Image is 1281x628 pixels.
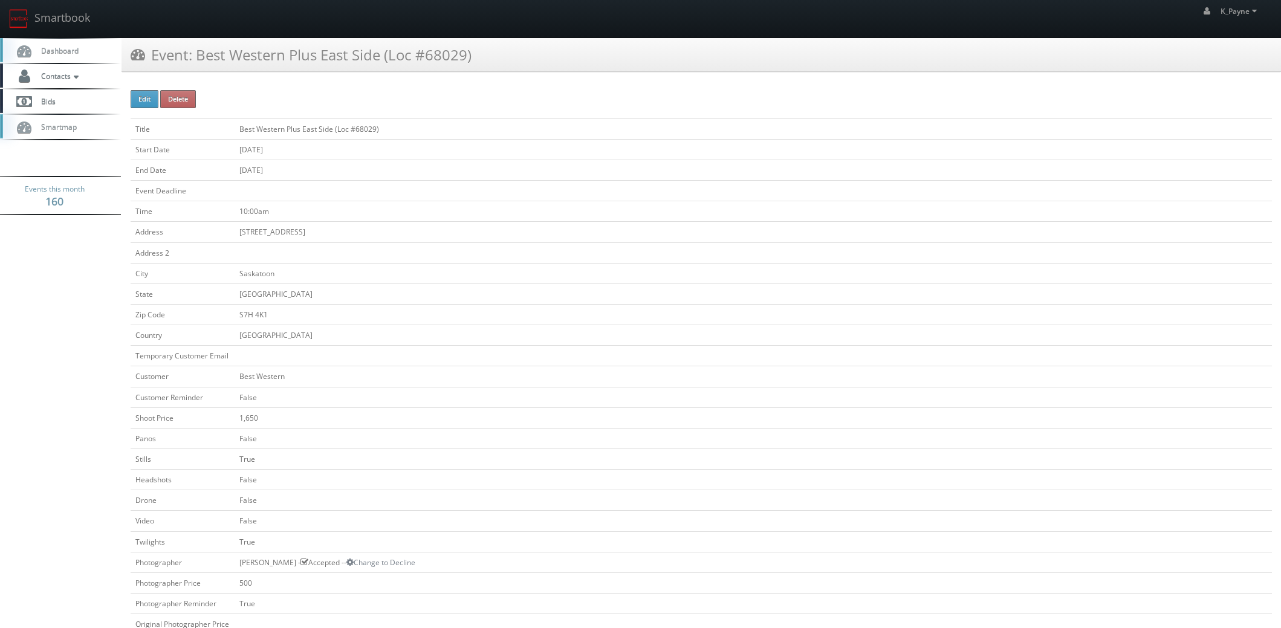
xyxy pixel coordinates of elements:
[235,448,1272,469] td: True
[131,201,235,222] td: Time
[25,183,85,195] span: Events this month
[235,139,1272,160] td: [DATE]
[131,346,235,366] td: Temporary Customer Email
[9,9,28,28] img: smartbook-logo.png
[131,181,235,201] td: Event Deadline
[131,263,235,283] td: City
[131,511,235,531] td: Video
[235,511,1272,531] td: False
[131,44,472,65] h3: Event: Best Western Plus East Side (Loc #68029)
[235,593,1272,613] td: True
[35,96,56,106] span: Bids
[1221,6,1260,16] span: K_Payne
[235,552,1272,572] td: [PERSON_NAME] - Accepted --
[131,531,235,552] td: Twilights
[131,222,235,242] td: Address
[131,470,235,490] td: Headshots
[346,557,415,568] a: Change to Decline
[131,428,235,448] td: Panos
[235,407,1272,428] td: 1,650
[45,194,63,209] strong: 160
[235,387,1272,407] td: False
[131,283,235,304] td: State
[235,531,1272,552] td: True
[131,139,235,160] td: Start Date
[235,572,1272,593] td: 500
[35,45,79,56] span: Dashboard
[160,90,196,108] button: Delete
[235,118,1272,139] td: Best Western Plus East Side (Loc #68029)
[35,71,82,81] span: Contacts
[131,325,235,346] td: Country
[235,283,1272,304] td: [GEOGRAPHIC_DATA]
[235,470,1272,490] td: False
[131,242,235,263] td: Address 2
[235,304,1272,325] td: S7H 4K1
[235,325,1272,346] td: [GEOGRAPHIC_DATA]
[235,160,1272,180] td: [DATE]
[131,118,235,139] td: Title
[131,490,235,511] td: Drone
[131,552,235,572] td: Photographer
[235,490,1272,511] td: False
[131,366,235,387] td: Customer
[131,407,235,428] td: Shoot Price
[235,222,1272,242] td: [STREET_ADDRESS]
[131,448,235,469] td: Stills
[35,121,77,132] span: Smartmap
[131,572,235,593] td: Photographer Price
[131,593,235,613] td: Photographer Reminder
[131,160,235,180] td: End Date
[131,387,235,407] td: Customer Reminder
[235,366,1272,387] td: Best Western
[131,304,235,325] td: Zip Code
[131,90,158,108] button: Edit
[235,263,1272,283] td: Saskatoon
[235,428,1272,448] td: False
[235,201,1272,222] td: 10:00am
